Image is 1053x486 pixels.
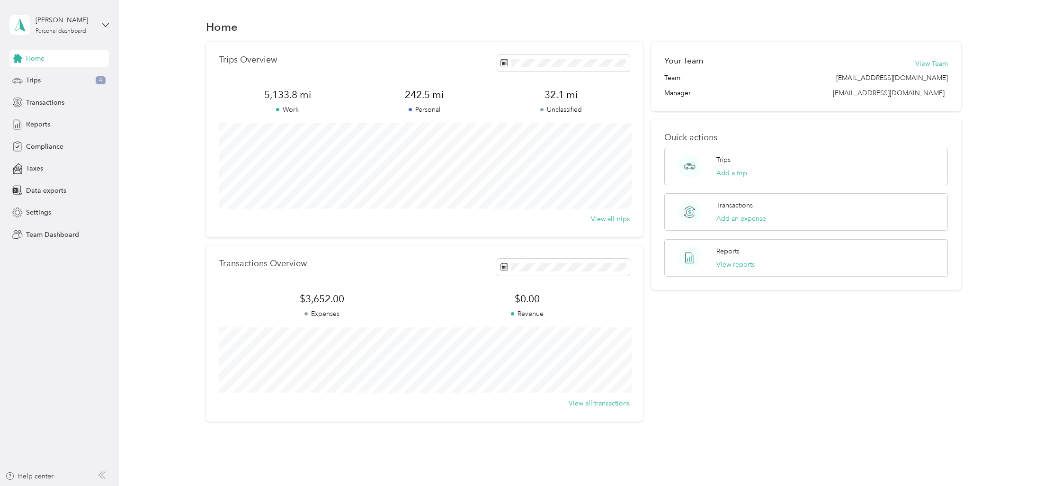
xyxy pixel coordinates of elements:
[664,133,948,143] p: Quick actions
[219,259,307,269] p: Transactions Overview
[206,22,238,32] h1: Home
[493,105,630,115] p: Unclassified
[424,309,630,319] p: Revenue
[716,260,755,270] button: View reports
[493,88,630,101] span: 32.1 mi
[26,119,50,129] span: Reports
[219,88,356,101] span: 5,133.8 mi
[26,163,43,173] span: Taxes
[356,105,493,115] p: Personal
[26,230,79,240] span: Team Dashboard
[26,207,51,217] span: Settings
[219,105,356,115] p: Work
[836,73,948,83] span: [EMAIL_ADDRESS][DOMAIN_NAME]
[219,292,425,306] span: $3,652.00
[26,75,41,85] span: Trips
[915,59,948,69] button: View Team
[716,214,766,224] button: Add an expense
[833,89,945,97] span: [EMAIL_ADDRESS][DOMAIN_NAME]
[716,155,731,165] p: Trips
[569,398,630,408] button: View all transactions
[219,55,277,65] p: Trips Overview
[96,76,106,85] span: 4
[26,98,64,108] span: Transactions
[664,73,680,83] span: Team
[356,88,493,101] span: 242.5 mi
[26,54,45,63] span: Home
[716,200,753,210] p: Transactions
[716,246,740,256] p: Reports
[36,28,86,34] div: Personal dashboard
[664,88,691,98] span: Manager
[36,15,95,25] div: [PERSON_NAME]
[591,214,630,224] button: View all trips
[5,471,54,481] button: Help center
[716,168,747,178] button: Add a trip
[664,55,703,67] h2: Your Team
[26,186,66,196] span: Data exports
[26,142,63,152] span: Compliance
[1000,433,1053,486] iframe: Everlance-gr Chat Button Frame
[424,292,630,306] span: $0.00
[219,309,425,319] p: Expenses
